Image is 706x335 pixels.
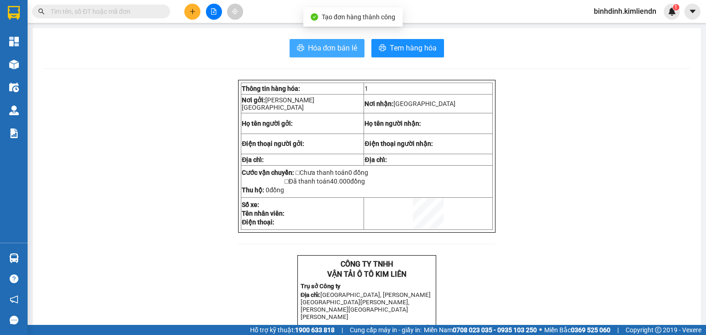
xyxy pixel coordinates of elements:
strong: Thông tin hàng hóa: [242,85,300,92]
span: [GEOGRAPHIC_DATA], [PERSON_NAME][GEOGRAPHIC_DATA][PERSON_NAME], [PERSON_NAME][GEOGRAPHIC_DATA][PE... [301,291,431,320]
span: search [38,8,45,15]
strong: Nơi nhận: [364,100,393,107]
strong: Điện thoại người gởi: [242,140,304,147]
span: | [617,325,619,335]
span: [GEOGRAPHIC_DATA] [393,100,455,107]
strong: Địa chỉ: [364,156,387,163]
button: printerHóa đơn bán lẻ [290,39,365,57]
span: Cung cấp máy in - giấy in: [350,325,421,335]
span: Đã thanh toán đồng [289,178,365,185]
span: Tem hàng hóa [390,42,437,54]
span: binhdinh.kimliendn [586,6,664,17]
img: solution-icon [9,128,19,138]
span: copyright [655,327,661,333]
strong: Tên nhân viên: [242,210,285,217]
span: Hỗ trợ kỹ thuật: [250,325,335,335]
strong: Cước vận chuyển: [242,169,294,176]
strong: Số xe: [242,201,259,208]
span: □ [285,178,288,185]
span: đồng [264,186,284,194]
span: 1 [364,85,368,92]
span: | [342,325,343,335]
strong: Địa chỉ: [242,156,264,163]
strong: Điện thoại người nhận: [364,140,433,147]
sup: 1 [673,4,679,11]
strong: CÔNG TY TNHH [341,260,393,268]
span: 0 đồng [348,169,368,176]
span: plus [189,8,196,15]
strong: Nơi gởi: [242,96,265,104]
span: Tạo đơn hàng thành công [322,13,395,21]
span: [PERSON_NAME][GEOGRAPHIC_DATA] [242,96,314,111]
span: message [10,316,18,324]
img: warehouse-icon [9,60,19,69]
button: file-add [206,4,222,20]
strong: 1900 633 818 [295,326,335,334]
img: warehouse-icon [9,83,19,92]
strong: 0708 023 035 - 0935 103 250 [453,326,537,334]
span: 0 [266,186,269,194]
strong: VẬN TẢI Ô TÔ KIM LIÊN [327,270,406,279]
input: Tìm tên, số ĐT hoặc mã đơn [51,6,159,17]
span: aim [232,8,238,15]
button: caret-down [684,4,700,20]
span: ⚪️ [539,328,542,332]
strong: 0369 525 060 [571,326,610,334]
strong: Họ tên người gởi: [242,120,293,127]
img: dashboard-icon [9,37,19,46]
strong: Họ tên người nhận: [364,120,421,127]
img: warehouse-icon [9,106,19,115]
span: 40.000 [330,178,350,185]
span: printer [297,44,304,53]
span: check-circle [311,13,318,21]
span: question-circle [10,274,18,283]
strong: Địa chỉ: [301,291,321,298]
span: Miền Nam [424,325,537,335]
button: plus [184,4,200,20]
span: printer [379,44,386,53]
img: icon-new-feature [668,7,676,16]
span: file-add [211,8,217,15]
span: □ [296,169,299,176]
img: logo-vxr [8,6,20,20]
strong: Thu hộ: [242,186,264,194]
button: printerTem hàng hóa [371,39,444,57]
strong: Điện thoại: [242,218,274,226]
strong: Trụ sở Công ty [301,283,341,290]
button: aim [227,4,243,20]
strong: Văn phòng đại diện – CN [GEOGRAPHIC_DATA] [301,324,429,331]
span: Chưa thanh toán [300,169,368,176]
span: notification [10,295,18,304]
span: 1 [674,4,678,11]
span: Miền Bắc [544,325,610,335]
span: Hóa đơn bán lẻ [308,42,358,54]
img: warehouse-icon [9,253,19,263]
span: caret-down [689,7,697,16]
